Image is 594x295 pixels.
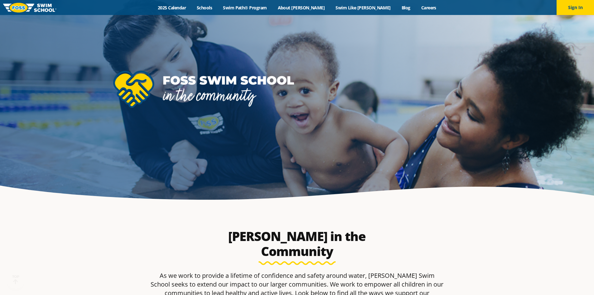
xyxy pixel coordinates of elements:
[212,229,382,259] h2: [PERSON_NAME] in the Community
[416,5,442,11] a: Careers
[396,5,416,11] a: Blog
[12,275,19,284] div: TOP
[330,5,396,11] a: Swim Like [PERSON_NAME]
[191,5,218,11] a: Schools
[3,3,56,12] img: FOSS Swim School Logo
[272,5,330,11] a: About [PERSON_NAME]
[152,5,191,11] a: 2025 Calendar
[218,5,272,11] a: Swim Path® Program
